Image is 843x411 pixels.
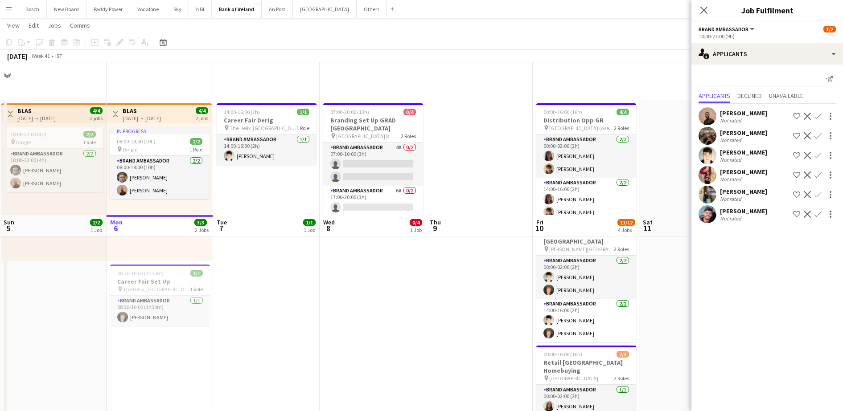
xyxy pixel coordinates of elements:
[2,223,14,233] span: 5
[323,186,423,229] app-card-role: Brand Ambassador6A0/217:00-20:00 (3h)
[699,93,730,99] span: Applicants
[190,138,202,145] span: 2/2
[323,116,423,132] h3: Branding Set Up GRAD [GEOGRAPHIC_DATA]
[123,107,161,115] h3: BLAS
[189,0,212,18] button: NBI
[401,133,416,139] span: 2 Roles
[110,296,210,326] app-card-role: Brand Ambassador1/108:30-10:00 (1h30m)[PERSON_NAME]
[549,375,598,382] span: [GEOGRAPHIC_DATA]
[7,21,20,29] span: View
[614,375,629,382] span: 2 Roles
[323,142,423,186] app-card-role: Brand Ambassador4A0/207:00-10:00 (3h)
[3,149,103,192] app-card-role: Brand Ambassador2/218:00-22:00 (4h)[PERSON_NAME][PERSON_NAME]
[44,20,65,31] a: Jobs
[195,227,209,233] div: 2 Jobs
[17,115,56,122] div: [DATE] → [DATE]
[691,4,843,16] h3: Job Fulfilment
[430,218,441,226] span: Thu
[428,223,441,233] span: 9
[304,227,315,233] div: 1 Job
[720,156,743,163] div: Not rated
[110,218,123,226] span: Mon
[189,146,202,153] span: 1 Role
[217,134,317,165] app-card-role: Brand Ambassador1/114:00-16:00 (2h)[PERSON_NAME]
[18,0,47,18] button: Bosch
[536,237,636,245] h3: [GEOGRAPHIC_DATA]
[357,0,387,18] button: Others
[699,33,836,40] div: 14:00-23:00 (9h)
[190,270,203,277] span: 1/1
[55,53,62,59] div: IST
[618,227,635,233] div: 4 Jobs
[212,0,262,18] button: Bank of Ireland
[330,109,369,115] span: 07:00-20:00 (13h)
[614,246,629,252] span: 2 Roles
[737,93,762,99] span: Declined
[90,219,103,226] span: 2/2
[16,139,31,146] span: Dingle
[536,218,543,226] span: Fri
[297,109,309,115] span: 1/1
[83,139,96,146] span: 1 Role
[323,103,423,229] app-job-card: 07:00-20:00 (13h)0/4Branding Set Up GRAD [GEOGRAPHIC_DATA] [GEOGRAPHIC_DATA] 82 RolesBrand Ambass...
[536,103,636,221] app-job-card: 00:00-16:00 (16h)4/4Distribution Opp GR [GEOGRAPHIC_DATA] (overnight)2 RolesBrand Ambassador2/200...
[614,125,629,131] span: 2 Roles
[83,131,96,138] span: 2/2
[536,134,636,178] app-card-role: Brand Ambassador2/200:00-02:00 (2h)[PERSON_NAME][PERSON_NAME]
[25,20,42,31] a: Edit
[262,0,293,18] button: An Post
[720,195,743,202] div: Not rated
[543,351,582,358] span: 00:00-16:00 (16h)
[224,109,260,115] span: 14:00-16:00 (2h)
[4,20,23,31] a: View
[196,107,208,114] span: 4/4
[90,114,103,122] div: 2 jobs
[48,21,61,29] span: Jobs
[110,127,210,134] div: In progress
[123,146,137,153] span: Dingle
[336,133,389,139] span: [GEOGRAPHIC_DATA] 8
[699,26,756,33] button: Brand Ambassador
[110,127,210,199] app-job-card: In progress08:00-18:00 (10h)2/2 Dingle1 RoleBrand Ambassador2/208:00-18:00 (10h)[PERSON_NAME][PER...
[86,0,130,18] button: Paddy Power
[543,109,582,115] span: 00:00-16:00 (16h)
[29,21,39,29] span: Edit
[536,299,636,342] app-card-role: Brand Ambassador2/214:00-16:00 (2h)[PERSON_NAME][PERSON_NAME]
[194,219,207,226] span: 3/3
[90,107,103,114] span: 4/4
[642,223,653,233] span: 11
[536,358,636,374] h3: Retail [GEOGRAPHIC_DATA] Homebuying
[536,224,636,342] app-job-card: 00:00-16:00 (16h)4/4[GEOGRAPHIC_DATA] [PERSON_NAME][GEOGRAPHIC_DATA]2 RolesBrand Ambassador2/200:...
[29,53,52,59] span: Week 41
[536,116,636,124] h3: Distribution Opp GR
[109,223,123,233] span: 6
[166,0,189,18] button: Sky
[196,114,208,122] div: 2 jobs
[217,103,317,165] app-job-card: 14:00-16:00 (2h)1/1Career Fair Derig The Helix, [GEOGRAPHIC_DATA]1 RoleBrand Ambassador1/114:00-1...
[322,223,335,233] span: 8
[3,127,103,192] app-job-card: 18:00-22:00 (4h)2/2 Dingle1 RoleBrand Ambassador2/218:00-22:00 (4h)[PERSON_NAME][PERSON_NAME]
[720,215,743,222] div: Not rated
[720,207,767,215] div: [PERSON_NAME]
[410,219,422,226] span: 0/4
[4,218,14,226] span: Sun
[217,218,227,226] span: Tue
[720,117,743,124] div: Not rated
[110,265,210,326] div: 08:30-10:00 (1h30m)1/1Career Fair Set Up The Helix, [GEOGRAPHIC_DATA]1 RoleBrand Ambassador1/108:...
[230,125,296,131] span: The Helix, [GEOGRAPHIC_DATA]
[691,43,843,65] div: Applicants
[720,187,767,195] div: [PERSON_NAME]
[643,218,653,226] span: Sat
[10,131,46,138] span: 18:00-22:00 (4h)
[190,286,203,293] span: 1 Role
[110,156,210,199] app-card-role: Brand Ambassador2/208:00-18:00 (10h)[PERSON_NAME][PERSON_NAME]
[403,109,416,115] span: 0/4
[823,26,836,33] span: 1/2
[293,0,357,18] button: [GEOGRAPHIC_DATA]
[110,277,210,285] h3: Career Fair Set Up
[536,256,636,299] app-card-role: Brand Ambassador2/200:00-02:00 (2h)[PERSON_NAME][PERSON_NAME]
